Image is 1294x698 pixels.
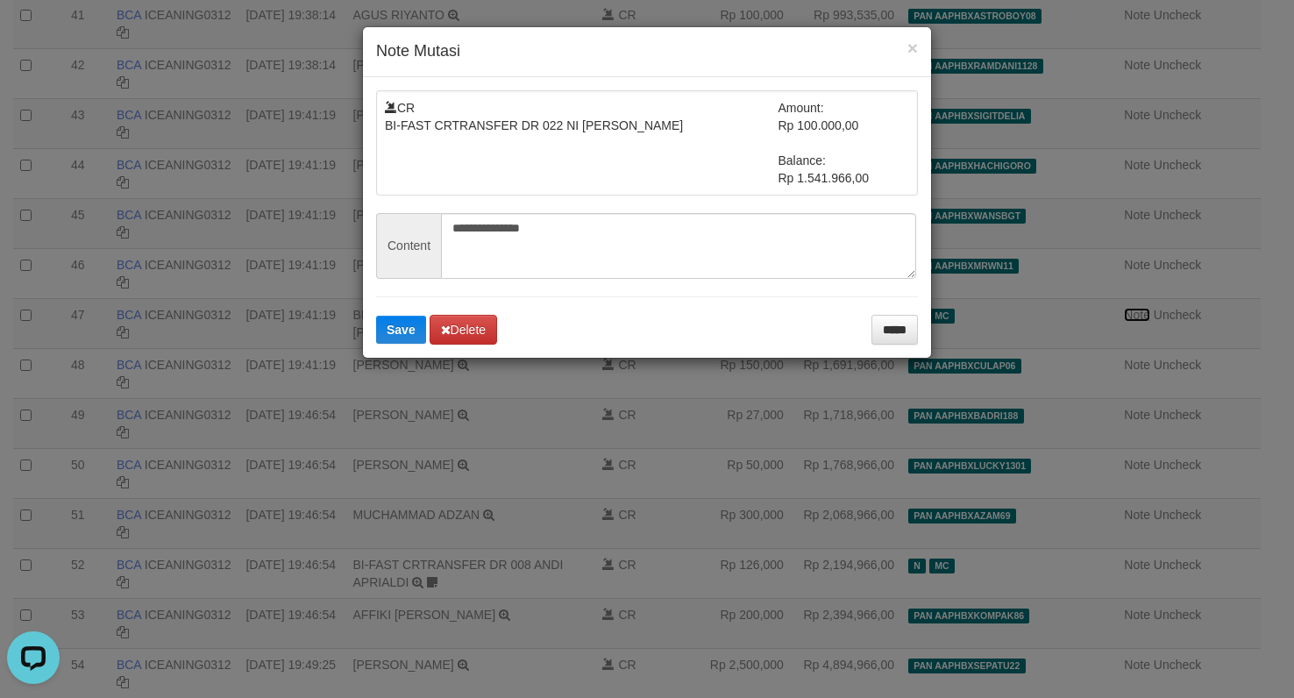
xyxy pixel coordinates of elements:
span: Delete [441,323,486,337]
h4: Note Mutasi [376,40,918,63]
button: Save [376,316,426,344]
td: CR BI-FAST CRTRANSFER DR 022 NI [PERSON_NAME] [385,99,779,187]
span: Content [376,213,441,279]
button: Open LiveChat chat widget [7,7,60,60]
td: Amount: Rp 100.000,00 Balance: Rp 1.541.966,00 [779,99,910,187]
button: × [907,39,918,57]
span: Save [387,323,416,337]
button: Delete [430,315,497,345]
